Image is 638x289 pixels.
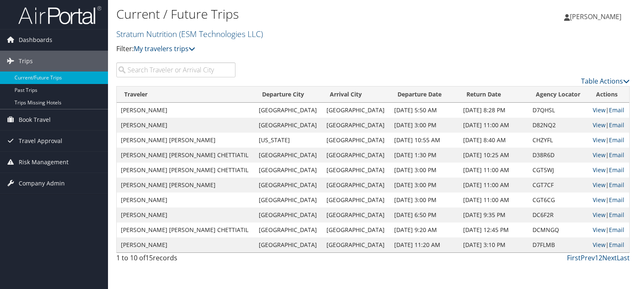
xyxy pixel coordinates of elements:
td: | [589,118,629,133]
td: [GEOGRAPHIC_DATA] [255,193,322,207]
td: [DATE] 1:30 PM [390,148,459,163]
a: Email [609,136,624,144]
td: | [589,148,629,163]
td: | [589,193,629,207]
td: [DATE] 11:00 AM [459,163,528,178]
td: [DATE] 12:45 PM [459,222,528,237]
a: Email [609,196,624,204]
span: Travel Approval [19,131,62,151]
a: View [593,121,606,129]
td: | [589,163,629,178]
a: View [593,226,606,234]
th: Traveler: activate to sort column ascending [117,86,255,103]
td: [PERSON_NAME] [117,237,255,252]
td: [GEOGRAPHIC_DATA] [322,163,390,178]
a: View [593,151,606,159]
td: [GEOGRAPHIC_DATA] [322,237,390,252]
td: [GEOGRAPHIC_DATA] [322,133,390,148]
input: Search Traveler or Arrival City [116,62,236,77]
td: D82NQ2 [528,118,589,133]
p: Filter: [116,44,459,54]
span: Dashboards [19,30,52,50]
td: CGT7CF [528,178,589,193]
a: My travelers trips [134,44,195,53]
td: [PERSON_NAME] [PERSON_NAME] CHETTIATIL [117,222,255,237]
a: Email [609,241,624,249]
td: [GEOGRAPHIC_DATA] [255,222,322,237]
td: | [589,207,629,222]
a: Email [609,166,624,174]
a: Next [602,253,617,262]
img: airportal-logo.png [18,5,101,25]
td: [PERSON_NAME] [117,207,255,222]
td: CGT6CG [528,193,589,207]
td: D7FLMB [528,237,589,252]
td: [GEOGRAPHIC_DATA] [322,148,390,163]
td: [GEOGRAPHIC_DATA] [255,207,322,222]
td: [DATE] 8:28 PM [459,103,528,118]
a: Email [609,151,624,159]
span: Trips [19,51,33,72]
span: 15 [145,253,153,262]
a: View [593,241,606,249]
a: Email [609,226,624,234]
td: D38R6D [528,148,589,163]
a: Email [609,211,624,219]
td: [DATE] 11:20 AM [390,237,459,252]
td: [DATE] 11:00 AM [459,193,528,207]
a: 2 [599,253,602,262]
td: [PERSON_NAME] [117,103,255,118]
td: [DATE] 3:10 PM [459,237,528,252]
td: [DATE] 9:35 PM [459,207,528,222]
td: [DATE] 10:25 AM [459,148,528,163]
span: Company Admin [19,173,65,194]
td: [DATE] 11:00 AM [459,178,528,193]
th: Arrival City: activate to sort column ascending [322,86,390,103]
td: [GEOGRAPHIC_DATA] [255,178,322,193]
span: Book Travel [19,109,51,130]
th: Actions [589,86,629,103]
a: First [567,253,581,262]
td: [DATE] 11:00 AM [459,118,528,133]
td: CGT5WJ [528,163,589,178]
th: Departure Date: activate to sort column descending [390,86,459,103]
a: [PERSON_NAME] [564,4,630,29]
td: [PERSON_NAME] [PERSON_NAME] [117,178,255,193]
a: Email [609,106,624,114]
td: [GEOGRAPHIC_DATA] [255,103,322,118]
td: [DATE] 3:00 PM [390,118,459,133]
td: | [589,103,629,118]
td: [PERSON_NAME] [PERSON_NAME] CHETTIATIL [117,148,255,163]
td: [DATE] 3:00 PM [390,178,459,193]
td: [DATE] 6:50 PM [390,207,459,222]
span: [PERSON_NAME] [570,12,621,21]
td: [DATE] 5:50 AM [390,103,459,118]
td: [GEOGRAPHIC_DATA] [322,178,390,193]
td: [DATE] 9:20 AM [390,222,459,237]
td: [PERSON_NAME] [PERSON_NAME] [117,133,255,148]
th: Departure City: activate to sort column ascending [255,86,322,103]
a: Email [609,121,624,129]
td: [GEOGRAPHIC_DATA] [255,148,322,163]
td: CHZYFL [528,133,589,148]
td: | [589,237,629,252]
a: View [593,211,606,219]
td: [DATE] 3:00 PM [390,163,459,178]
td: [PERSON_NAME] [117,193,255,207]
td: [DATE] 3:00 PM [390,193,459,207]
td: [GEOGRAPHIC_DATA] [322,207,390,222]
a: View [593,181,606,189]
td: [DATE] 10:55 AM [390,133,459,148]
a: Table Actions [581,77,630,86]
td: [GEOGRAPHIC_DATA] [255,163,322,178]
td: [US_STATE] [255,133,322,148]
td: [GEOGRAPHIC_DATA] [322,193,390,207]
a: View [593,196,606,204]
a: Stratum Nutrition (ESM Technologies LLC) [116,28,265,40]
a: 1 [595,253,599,262]
td: [GEOGRAPHIC_DATA] [255,237,322,252]
td: [PERSON_NAME] [117,118,255,133]
a: View [593,136,606,144]
th: Return Date: activate to sort column ascending [459,86,528,103]
td: [GEOGRAPHIC_DATA] [322,118,390,133]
